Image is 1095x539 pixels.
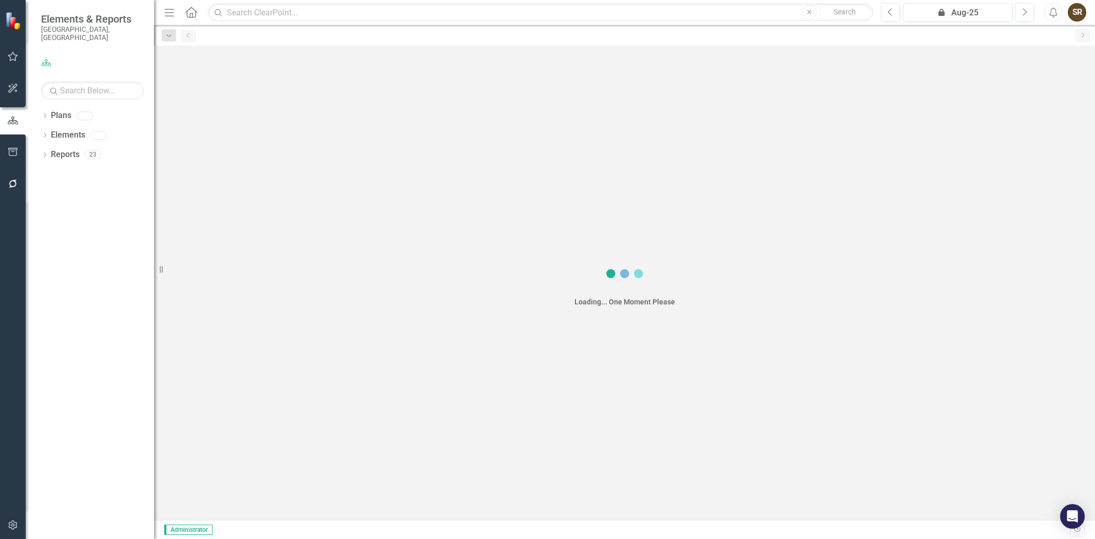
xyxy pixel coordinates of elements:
div: 23 [85,150,101,159]
span: Administrator [164,525,213,535]
span: Search [834,8,856,16]
small: [GEOGRAPHIC_DATA], [GEOGRAPHIC_DATA] [41,25,144,42]
div: Open Intercom Messenger [1060,504,1085,529]
button: Search [819,5,871,20]
a: Reports [51,149,80,161]
a: Plans [51,110,71,122]
div: Aug-25 [907,7,1009,19]
a: Elements [51,129,85,141]
span: Elements & Reports [41,13,144,25]
img: ClearPoint Strategy [5,12,23,30]
button: SR [1068,3,1086,22]
input: Search Below... [41,82,144,100]
button: Aug-25 [903,3,1012,22]
div: Loading... One Moment Please [574,297,675,307]
input: Search ClearPoint... [208,4,873,22]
